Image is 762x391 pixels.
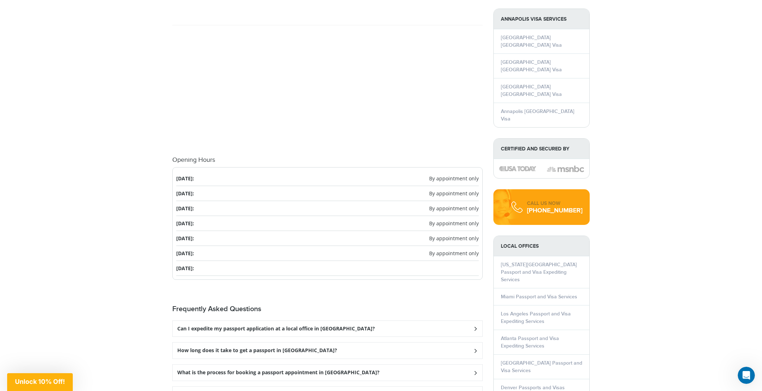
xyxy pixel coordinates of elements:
a: Annapolis [GEOGRAPHIC_DATA] Visa [501,108,574,122]
img: image description [547,165,584,173]
a: Miami Passport and Visa Services [501,294,577,300]
div: CALL US NOW [527,200,583,207]
a: Atlanta Passport and Visa Expediting Services [501,335,559,349]
h3: What is the process for booking a passport appointment in [GEOGRAPHIC_DATA]? [177,370,380,376]
h3: Can I expedite my passport application at a local office in [GEOGRAPHIC_DATA]? [177,326,375,332]
h2: Frequently Asked Questions [172,305,483,313]
li: [DATE]: [176,246,479,261]
li: [DATE]: [176,201,479,216]
iframe: Intercom live chat [738,367,755,384]
span: By appointment only [429,205,479,212]
a: [GEOGRAPHIC_DATA] [GEOGRAPHIC_DATA] Visa [501,35,562,48]
h3: How long does it take to get a passport in [GEOGRAPHIC_DATA]? [177,348,337,354]
strong: Certified and Secured by [494,139,589,159]
span: By appointment only [429,235,479,242]
img: image description [499,166,536,171]
span: By appointment only [429,175,479,182]
a: [GEOGRAPHIC_DATA] [GEOGRAPHIC_DATA] Visa [501,59,562,73]
span: Unlock 10% Off! [15,378,65,385]
li: [DATE]: [176,186,479,201]
li: [DATE]: [176,261,479,276]
strong: Annapolis Visa Services [494,9,589,29]
h4: Opening Hours [172,156,483,164]
span: By appointment only [429,220,479,227]
a: [GEOGRAPHIC_DATA] Passport and Visa Services [501,360,582,374]
li: [DATE]: [176,231,479,246]
li: [DATE]: [176,216,479,231]
strong: LOCAL OFFICES [494,236,589,256]
div: [PHONE_NUMBER] [527,207,583,214]
a: [US_STATE][GEOGRAPHIC_DATA] Passport and Visa Expediting Services [501,262,577,283]
span: By appointment only [429,249,479,257]
a: Los Angeles Passport and Visa Expediting Services [501,311,571,324]
a: Denver Passports and Visas [501,385,565,391]
a: [GEOGRAPHIC_DATA] [GEOGRAPHIC_DATA] Visa [501,84,562,97]
div: Unlock 10% Off! [7,373,73,391]
li: [DATE]: [176,171,479,186]
span: By appointment only [429,190,479,197]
